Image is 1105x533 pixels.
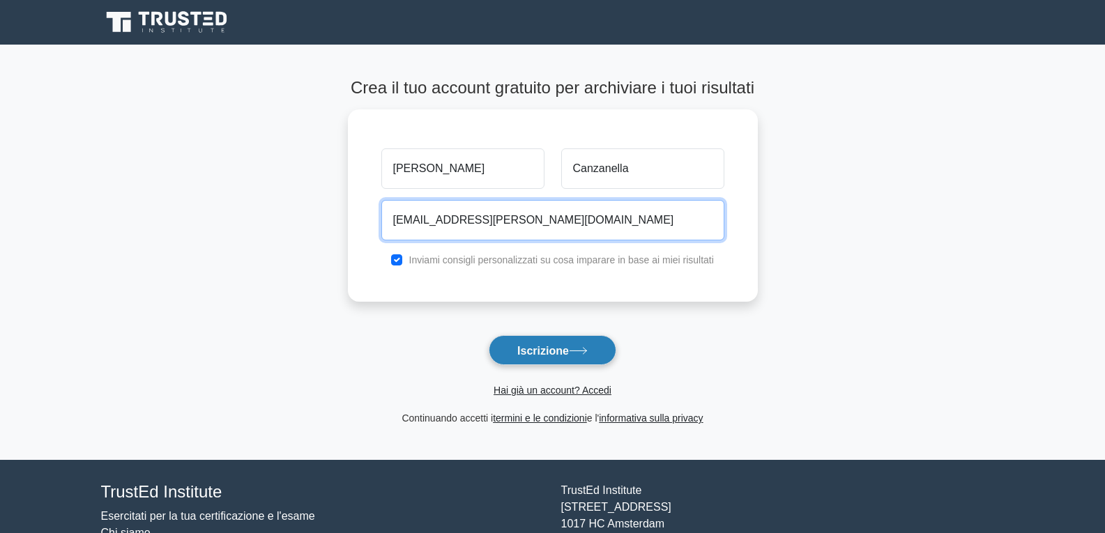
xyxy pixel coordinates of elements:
a: Esercitati per la tua certificazione e l'esame [101,510,315,522]
font: Iscrizione [517,344,569,356]
font: Crea il tuo account gratuito per archiviare i tuoi risultati [351,78,754,97]
font: 1017 HC Amsterdam [561,518,665,530]
font: [STREET_ADDRESS] [561,501,671,513]
input: Nome di battesimo [381,148,544,189]
a: Hai già un account? Accedi [494,385,611,396]
font: TrustEd Institute [101,482,222,501]
a: termini e le condizioni [493,412,587,424]
input: Cognome [561,148,724,189]
font: TrustEd Institute [561,484,642,496]
font: Continuando accetti i [402,412,493,424]
font: e l' [587,412,599,424]
font: Inviami consigli personalizzati su cosa imparare in base ai miei risultati [409,254,714,265]
button: Iscrizione [489,335,616,365]
a: informativa sulla privacy [599,412,703,424]
input: E-mail [381,200,724,240]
